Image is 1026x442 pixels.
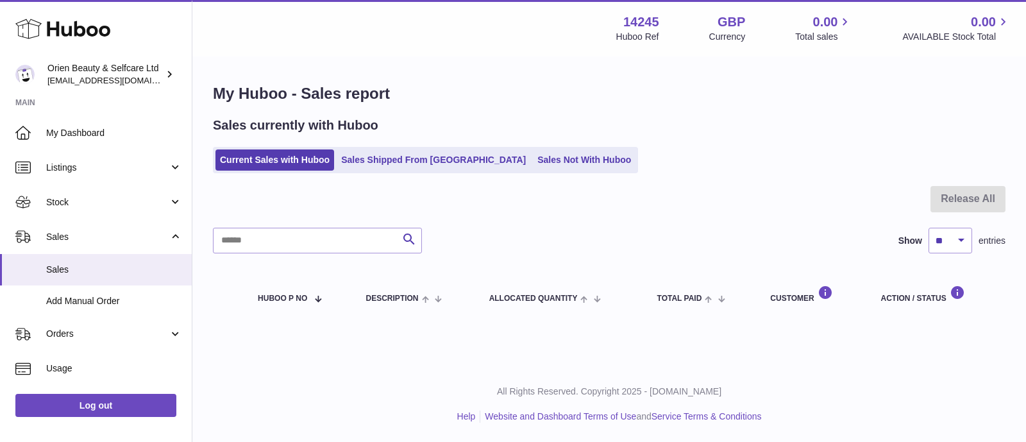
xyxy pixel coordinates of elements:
[47,62,163,87] div: Orien Beauty & Selfcare Ltd
[616,31,659,43] div: Huboo Ref
[880,285,993,303] div: Action / Status
[485,411,636,421] a: Website and Dashboard Terms of Use
[47,75,189,85] span: [EMAIL_ADDRESS][DOMAIN_NAME]
[15,65,35,84] img: internalAdmin-14245@internal.huboo.com
[902,31,1011,43] span: AVAILABLE Stock Total
[979,235,1005,247] span: entries
[46,362,182,375] span: Usage
[657,294,702,303] span: Total paid
[480,411,761,423] li: and
[215,149,334,171] a: Current Sales with Huboo
[46,295,182,307] span: Add Manual Order
[337,149,530,171] a: Sales Shipped From [GEOGRAPHIC_DATA]
[489,294,578,303] span: ALLOCATED Quantity
[46,196,169,208] span: Stock
[795,31,852,43] span: Total sales
[46,231,169,243] span: Sales
[457,411,476,421] a: Help
[898,235,922,247] label: Show
[533,149,635,171] a: Sales Not With Huboo
[902,13,1011,43] a: 0.00 AVAILABLE Stock Total
[46,127,182,139] span: My Dashboard
[258,294,307,303] span: Huboo P no
[770,285,855,303] div: Customer
[623,13,659,31] strong: 14245
[813,13,838,31] span: 0.00
[46,162,169,174] span: Listings
[213,117,378,134] h2: Sales currently with Huboo
[795,13,852,43] a: 0.00 Total sales
[46,264,182,276] span: Sales
[709,31,746,43] div: Currency
[15,394,176,417] a: Log out
[971,13,996,31] span: 0.00
[652,411,762,421] a: Service Terms & Conditions
[46,328,169,340] span: Orders
[718,13,745,31] strong: GBP
[213,83,1005,104] h1: My Huboo - Sales report
[203,386,1016,398] p: All Rights Reserved. Copyright 2025 - [DOMAIN_NAME]
[366,294,419,303] span: Description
